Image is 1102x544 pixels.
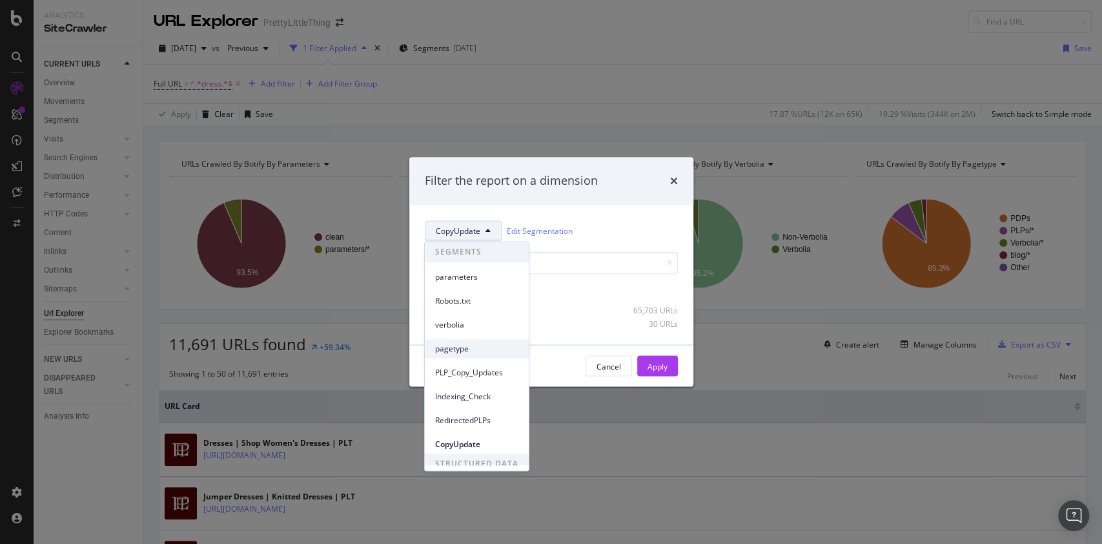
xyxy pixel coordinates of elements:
[435,343,518,355] span: pagetype
[586,356,632,377] button: Cancel
[435,271,518,283] span: parameters
[637,356,678,377] button: Apply
[615,304,678,315] div: 65,703 URLs
[507,224,573,238] a: Edit Segmentation
[435,295,518,307] span: Robots.txt
[670,173,678,189] div: times
[425,220,502,241] button: CopyUpdate
[425,173,598,189] div: Filter the report on a dimension
[435,439,518,450] span: CopyUpdate
[436,225,480,236] span: CopyUpdate
[1058,500,1089,531] div: Open Intercom Messenger
[409,157,693,386] div: modal
[425,251,678,274] input: Search
[425,284,678,295] div: Select all data available
[435,367,518,379] span: PLP_Copy_Updates
[615,318,678,329] div: 30 URLs
[435,319,518,331] span: verbolia
[648,361,668,371] div: Apply
[435,415,518,426] span: RedirectedPLPs
[597,361,621,371] div: Cancel
[425,454,529,474] span: STRUCTURED DATA
[425,242,529,262] span: SEGMENTS
[435,391,518,403] span: Indexing_Check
